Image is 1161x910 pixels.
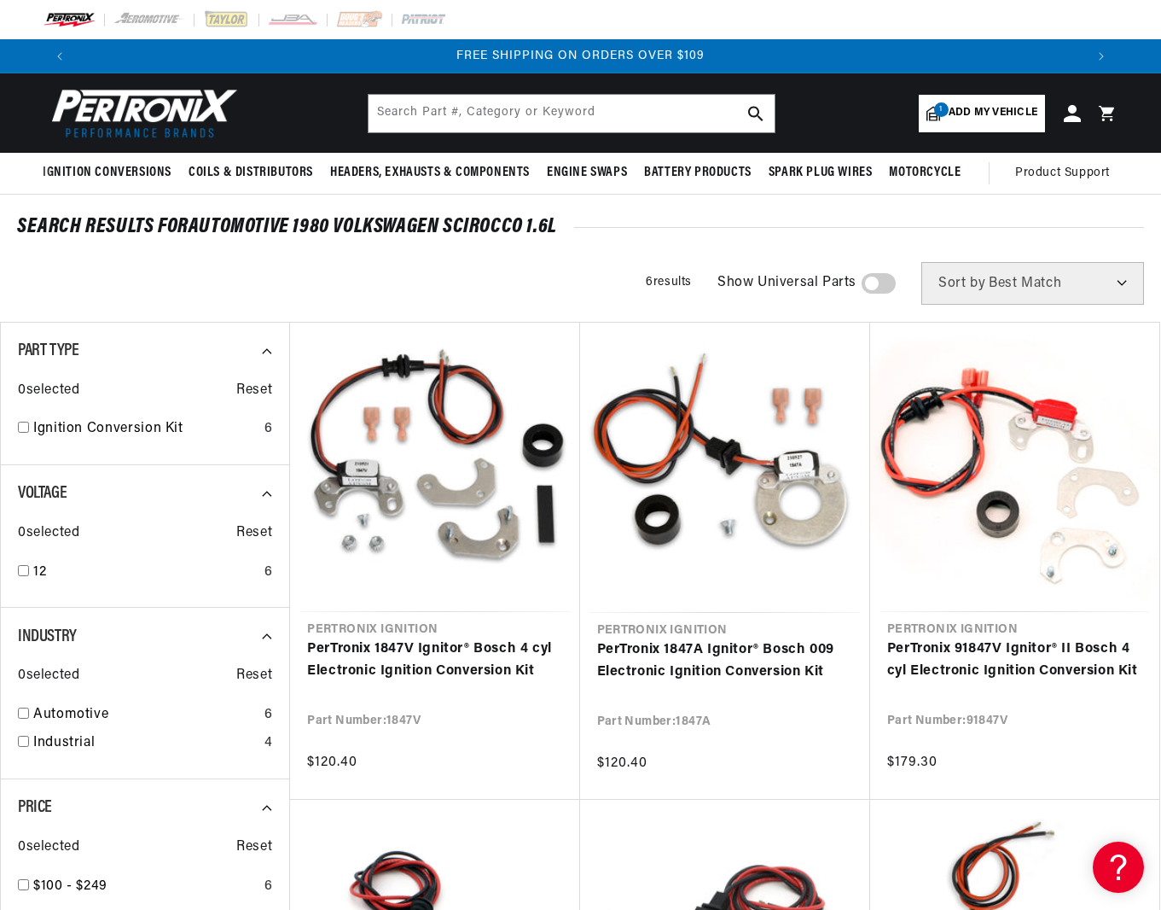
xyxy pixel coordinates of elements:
a: PerTronix 1847A Ignitor® Bosch 009 Electronic Ignition Conversion Kit [597,639,853,683]
a: 1Add my vehicle [919,95,1045,132]
span: 1 [934,102,949,117]
div: 3 of 3 [77,47,1084,66]
summary: Coils & Distributors [180,153,322,193]
span: $100 - $249 [33,879,107,893]
summary: Motorcycle [880,153,969,193]
span: Engine Swaps [547,164,627,182]
span: Price [18,799,52,816]
span: 0 selected [18,837,79,859]
span: Voltage [18,485,67,502]
span: Show Universal Parts [717,272,856,295]
span: Sort by [938,277,985,290]
a: PerTronix 91847V Ignitor® II Bosch 4 cyl Electronic Ignition Conversion Kit [887,639,1142,682]
span: Part Type [18,342,78,359]
span: Industry [18,628,77,645]
span: Reset [236,380,272,402]
span: FREE SHIPPING ON ORDERS OVER $109 [456,50,705,62]
div: 6 [264,418,273,440]
div: Announcement [77,47,1084,66]
input: Search Part #, Category or Keyword [369,95,775,132]
summary: Ignition Conversions [43,153,180,193]
a: Ignition Conversion Kit [33,418,258,440]
summary: Spark Plug Wires [760,153,881,193]
a: Industrial [33,732,258,755]
span: 6 results [646,276,692,289]
button: Translation missing: en.sections.announcements.next_announcement [1084,39,1118,73]
span: Coils & Distributors [189,164,313,182]
span: Add my vehicle [949,105,1037,121]
select: Sort by [921,262,1144,305]
span: Reset [236,837,272,859]
summary: Battery Products [636,153,760,193]
a: 12 [33,562,258,584]
span: 0 selected [18,380,79,402]
div: 6 [264,876,273,898]
span: Headers, Exhausts & Components [330,164,530,182]
div: 6 [264,562,273,584]
div: 4 [264,732,273,755]
span: Motorcycle [889,164,961,182]
span: 0 selected [18,665,79,687]
span: 0 selected [18,522,79,545]
a: Automotive [33,704,258,726]
button: Translation missing: en.sections.announcements.previous_announcement [43,39,77,73]
summary: Product Support [1015,153,1118,194]
span: Reset [236,665,272,687]
span: Battery Products [644,164,752,182]
span: Product Support [1015,164,1110,183]
a: PerTronix 1847V Ignitor® Bosch 4 cyl Electronic Ignition Conversion Kit [307,639,562,682]
summary: Engine Swaps [538,153,636,193]
span: Reset [236,522,272,545]
span: Spark Plug Wires [769,164,873,182]
div: SEARCH RESULTS FOR Automotive 1980 Volkswagen Scirocco 1.6L [17,219,1144,236]
span: Ignition Conversions [43,164,171,182]
div: 6 [264,704,273,726]
button: search button [737,95,775,132]
img: Pertronix [43,84,239,143]
summary: Headers, Exhausts & Components [322,153,538,193]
